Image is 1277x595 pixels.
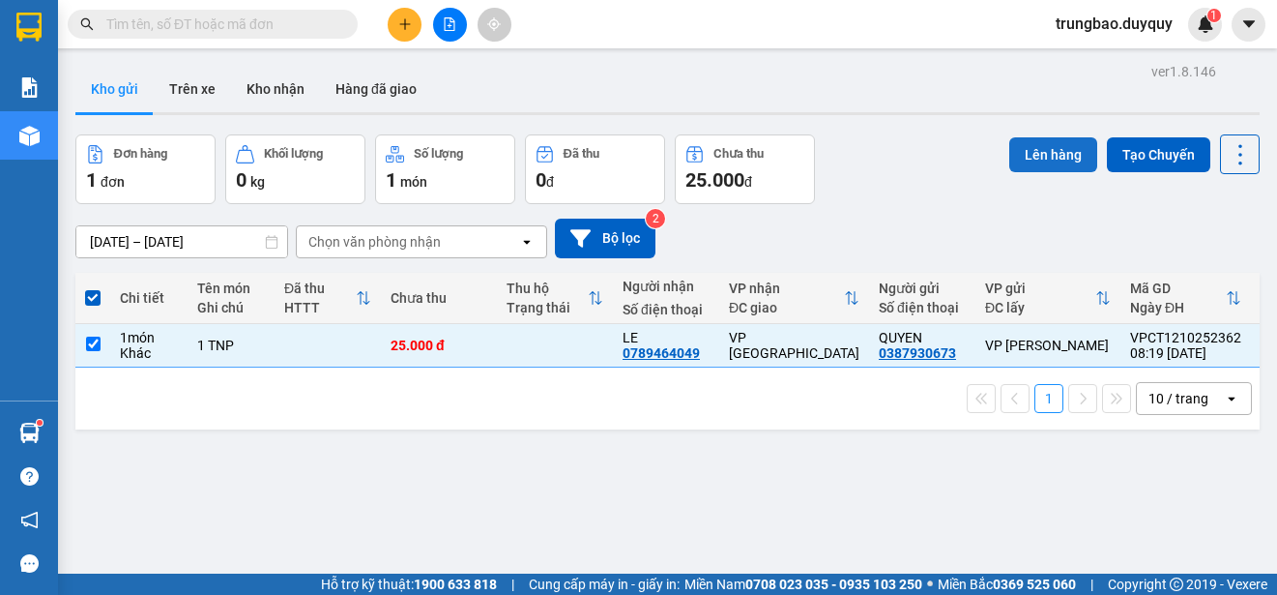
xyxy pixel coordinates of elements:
[1130,330,1241,345] div: VPCT1210252362
[76,226,287,257] input: Select a date range.
[623,330,710,345] div: LE
[37,420,43,426] sup: 1
[1130,345,1241,361] div: 08:19 [DATE]
[564,147,599,161] div: Đã thu
[879,345,956,361] div: 0387930673
[187,86,385,113] div: 0789464049
[184,130,271,150] span: Chưa cước :
[879,330,966,345] div: QUYEN
[231,66,320,112] button: Kho nhận
[400,174,427,190] span: món
[497,273,613,324] th: Toggle SortBy
[19,126,40,146] img: warehouse-icon
[433,8,467,42] button: file-add
[414,577,497,592] strong: 1900 633 818
[20,511,39,529] span: notification
[1130,300,1226,315] div: Ngày ĐH
[1224,391,1239,406] svg: open
[284,281,356,296] div: Đã thu
[487,17,501,31] span: aim
[75,66,154,112] button: Kho gửi
[511,574,514,595] span: |
[154,66,231,112] button: Trên xe
[86,168,97,192] span: 1
[1240,15,1258,33] span: caret-down
[536,168,546,192] span: 0
[197,338,265,353] div: 1 TNP
[120,345,178,361] div: Khác
[398,17,412,31] span: plus
[623,345,700,361] div: 0789464049
[938,574,1076,595] span: Miền Bắc
[1130,281,1226,296] div: Mã GD
[16,18,46,39] span: Gửi:
[1151,61,1216,82] div: ver 1.8.146
[388,8,421,42] button: plus
[284,300,356,315] div: HTTT
[19,423,40,443] img: warehouse-icon
[1170,578,1183,591] span: copyright
[985,338,1111,353] div: VP [PERSON_NAME]
[675,134,815,204] button: Chưa thu25.000đ
[646,209,665,228] sup: 2
[114,147,167,161] div: Đơn hàng
[879,300,966,315] div: Số điện thoại
[80,17,94,31] span: search
[321,574,497,595] span: Hỗ trợ kỹ thuật:
[225,134,365,204] button: Khối lượng0kg
[985,281,1095,296] div: VP gửi
[386,168,396,192] span: 1
[719,273,869,324] th: Toggle SortBy
[729,281,844,296] div: VP nhận
[16,16,173,63] div: VP [PERSON_NAME]
[16,63,173,86] div: QUYEN
[744,174,752,190] span: đ
[101,174,125,190] span: đơn
[713,147,764,161] div: Chưa thu
[745,577,922,592] strong: 0708 023 035 - 0935 103 250
[1197,15,1214,33] img: icon-new-feature
[197,281,265,296] div: Tên món
[16,13,42,42] img: logo-vxr
[478,8,511,42] button: aim
[391,290,487,306] div: Chưa thu
[993,577,1076,592] strong: 0369 525 060
[1009,137,1097,172] button: Lên hàng
[507,300,588,315] div: Trạng thái
[507,281,588,296] div: Thu hộ
[391,338,487,353] div: 25.000 đ
[623,302,710,317] div: Số điện thoại
[264,147,323,161] div: Khối lượng
[525,134,665,204] button: Đã thu0đ
[75,134,216,204] button: Đơn hàng1đơn
[684,574,922,595] span: Miền Nam
[250,174,265,190] span: kg
[529,574,680,595] span: Cung cấp máy in - giấy in:
[1232,8,1265,42] button: caret-down
[414,147,463,161] div: Số lượng
[1210,9,1217,22] span: 1
[1148,389,1208,408] div: 10 / trang
[927,580,933,588] span: ⚪️
[187,18,232,39] span: Nhận:
[1090,574,1093,595] span: |
[120,330,178,345] div: 1 món
[184,125,387,152] div: 25.000
[729,330,859,361] div: VP [GEOGRAPHIC_DATA]
[729,300,844,315] div: ĐC giao
[555,219,655,258] button: Bộ lọc
[320,66,432,112] button: Hàng đã giao
[19,77,40,98] img: solution-icon
[236,168,247,192] span: 0
[985,300,1095,315] div: ĐC lấy
[187,16,385,63] div: VP [GEOGRAPHIC_DATA]
[519,234,535,250] svg: open
[623,279,710,294] div: Người nhận
[1040,12,1188,36] span: trungbao.duyquy
[443,17,456,31] span: file-add
[20,554,39,573] span: message
[308,232,441,252] div: Chọn văn phòng nhận
[197,300,265,315] div: Ghi chú
[685,168,744,192] span: 25.000
[106,14,334,35] input: Tìm tên, số ĐT hoặc mã đơn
